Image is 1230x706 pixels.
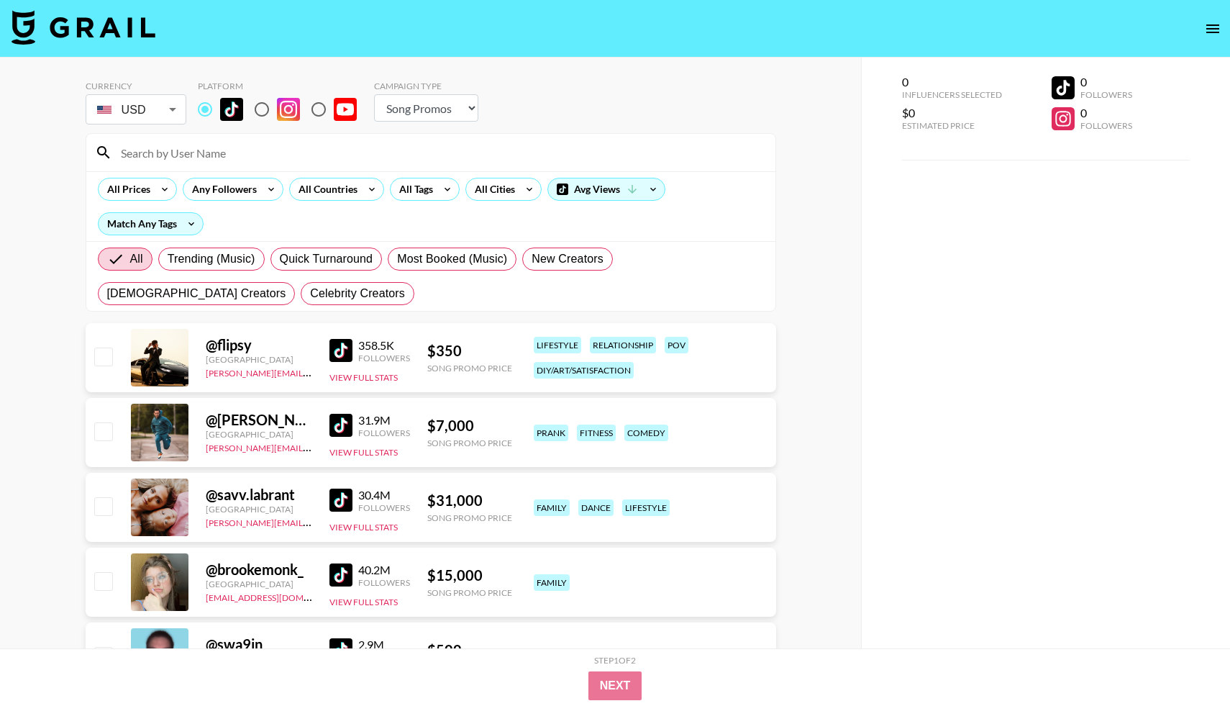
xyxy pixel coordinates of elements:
div: 2.9M [358,638,410,652]
div: fitness [577,425,616,441]
div: Song Promo Price [427,363,512,374]
div: Currency [86,81,186,91]
div: Any Followers [183,178,260,200]
img: Instagram [277,98,300,121]
div: @ flipsy [206,336,312,354]
input: Search by User Name [112,141,767,164]
div: Song Promo Price [427,587,512,598]
iframe: Drift Widget Chat Controller [1158,634,1213,689]
div: Song Promo Price [427,438,512,448]
div: $ 7,000 [427,417,512,435]
div: Influencers Selected [902,89,1002,100]
div: 358.5K [358,338,410,353]
button: View Full Stats [329,597,398,607]
span: New Creators [532,250,603,268]
button: View Full Stats [329,372,398,383]
div: pov [665,337,688,353]
img: TikTok [220,98,243,121]
span: Trending (Music) [168,250,255,268]
div: All Tags [391,178,436,200]
span: [DEMOGRAPHIC_DATA] Creators [107,285,286,302]
div: lifestyle [622,499,670,516]
span: Quick Turnaround [280,250,373,268]
button: View Full Stats [329,447,398,458]
a: [PERSON_NAME][EMAIL_ADDRESS][DOMAIN_NAME] [206,515,419,528]
div: 0 [1080,106,1132,120]
button: open drawer [1198,14,1227,43]
img: TikTok [329,339,352,362]
div: lifestyle [534,337,581,353]
img: Grail Talent [12,10,155,45]
div: [GEOGRAPHIC_DATA] [206,354,312,365]
span: Most Booked (Music) [397,250,507,268]
div: [GEOGRAPHIC_DATA] [206,579,312,589]
div: 0 [902,75,1002,89]
div: comedy [624,425,668,441]
img: TikTok [329,489,352,512]
div: Avg Views [548,178,665,200]
button: Next [588,671,642,700]
div: $0 [902,106,1002,120]
div: All Prices [99,178,153,200]
img: TikTok [329,564,352,587]
div: Match Any Tags [99,213,203,235]
div: $ 500 [427,641,512,659]
div: Followers [358,502,410,513]
div: [GEOGRAPHIC_DATA] [206,429,312,440]
span: Celebrity Creators [310,285,405,302]
div: Song Promo Price [427,512,512,523]
div: Followers [1080,120,1132,131]
img: TikTok [329,638,352,661]
div: 31.9M [358,413,410,427]
div: 0 [1080,75,1132,89]
div: $ 15,000 [427,566,512,584]
div: 40.2M [358,563,410,577]
div: $ 350 [427,342,512,360]
div: Followers [358,427,410,438]
div: prank [534,425,568,441]
div: @ brookemonk_ [206,561,312,579]
div: Followers [358,577,410,588]
div: USD [88,97,183,122]
div: Step 1 of 2 [594,655,636,666]
div: relationship [590,337,656,353]
div: Estimated Price [902,120,1002,131]
div: @ [PERSON_NAME].[PERSON_NAME] [206,411,312,429]
div: @ swa9in [206,635,312,653]
div: [GEOGRAPHIC_DATA] [206,504,312,515]
div: Campaign Type [374,81,478,91]
div: Followers [1080,89,1132,100]
a: [EMAIL_ADDRESS][DOMAIN_NAME] [206,589,350,603]
a: [PERSON_NAME][EMAIL_ADDRESS][DOMAIN_NAME] [206,440,419,453]
div: $ 31,000 [427,492,512,510]
img: YouTube [334,98,357,121]
div: All Countries [290,178,360,200]
div: Platform [198,81,368,91]
a: [PERSON_NAME][EMAIL_ADDRESS][DOMAIN_NAME] [206,365,419,379]
img: TikTok [329,414,352,437]
div: dance [578,499,614,516]
div: All Cities [466,178,518,200]
span: All [130,250,143,268]
div: Followers [358,353,410,363]
div: @ savv.labrant [206,486,312,504]
div: family [534,574,570,591]
div: diy/art/satisfaction [534,362,634,379]
div: 30.4M [358,488,410,502]
div: family [534,499,570,516]
button: View Full Stats [329,522,398,533]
